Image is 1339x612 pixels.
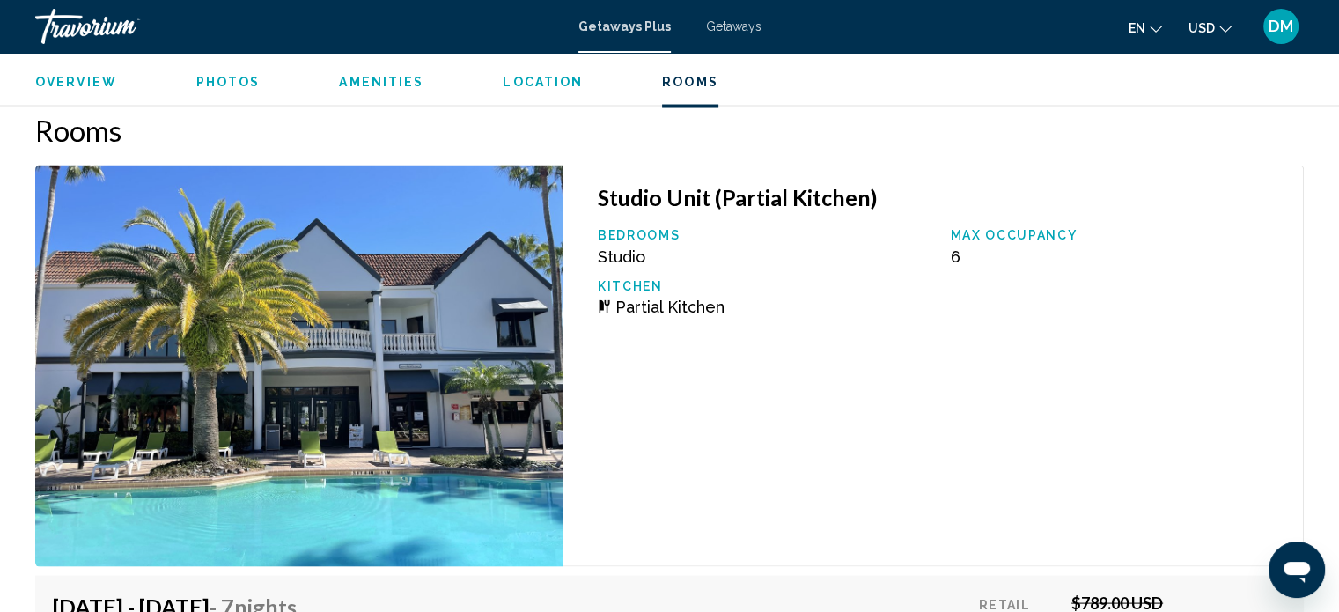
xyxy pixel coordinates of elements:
[35,113,1304,148] h2: Rooms
[1269,542,1325,598] iframe: Button to launch messaging window
[1188,15,1232,41] button: Change currency
[950,247,960,266] span: 6
[503,75,583,89] span: Location
[615,298,725,316] span: Partial Kitchen
[196,75,261,89] span: Photos
[35,9,561,44] a: Travorium
[503,74,583,90] button: Location
[1258,8,1304,45] button: User Menu
[706,19,761,33] a: Getaways
[1269,18,1293,35] span: DM
[339,75,423,89] span: Amenities
[35,75,117,89] span: Overview
[1188,21,1215,35] span: USD
[950,228,1285,242] p: Max Occupancy
[598,228,933,242] p: Bedrooms
[196,74,261,90] button: Photos
[578,19,671,33] a: Getaways Plus
[598,279,933,293] p: Kitchen
[35,166,563,567] img: 8615O01X.jpg
[35,74,117,90] button: Overview
[1129,15,1162,41] button: Change language
[598,184,1285,210] h3: Studio Unit (Partial Kitchen)
[1129,21,1145,35] span: en
[662,75,718,89] span: Rooms
[339,74,423,90] button: Amenities
[662,74,718,90] button: Rooms
[598,247,645,266] span: Studio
